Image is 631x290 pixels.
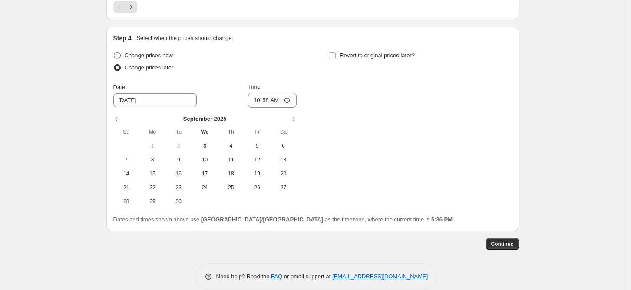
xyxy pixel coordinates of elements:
[274,156,293,163] span: 13
[143,142,162,149] span: 1
[117,156,136,163] span: 7
[218,181,244,194] button: Thursday September 25 2025
[113,93,197,107] input: 9/2/2025
[286,113,298,125] button: Show next month, October 2025
[271,273,282,280] a: FAQ
[192,181,218,194] button: Wednesday September 24 2025
[192,167,218,181] button: Wednesday September 17 2025
[192,125,218,139] th: Wednesday
[165,139,192,153] button: Tuesday September 2 2025
[169,156,188,163] span: 9
[143,129,162,135] span: Mo
[248,184,267,191] span: 26
[113,194,139,208] button: Sunday September 28 2025
[136,34,231,43] p: Select when the prices should change
[165,194,192,208] button: Tuesday September 30 2025
[218,125,244,139] th: Thursday
[117,170,136,177] span: 14
[216,273,271,280] span: Need help? Read the
[117,198,136,205] span: 28
[139,194,165,208] button: Monday September 29 2025
[165,153,192,167] button: Tuesday September 9 2025
[244,181,270,194] button: Friday September 26 2025
[125,64,174,71] span: Change prices later
[143,184,162,191] span: 22
[113,125,139,139] th: Sunday
[195,156,214,163] span: 10
[165,125,192,139] th: Tuesday
[218,153,244,167] button: Thursday September 11 2025
[221,142,241,149] span: 4
[169,129,188,135] span: Tu
[117,184,136,191] span: 21
[113,167,139,181] button: Sunday September 14 2025
[244,153,270,167] button: Friday September 12 2025
[274,129,293,135] span: Sa
[221,170,241,177] span: 18
[139,125,165,139] th: Monday
[221,129,241,135] span: Th
[244,139,270,153] button: Friday September 5 2025
[248,156,267,163] span: 12
[201,216,323,223] b: [GEOGRAPHIC_DATA]/[GEOGRAPHIC_DATA]
[248,142,267,149] span: 5
[332,273,428,280] a: [EMAIL_ADDRESS][DOMAIN_NAME]
[274,184,293,191] span: 27
[248,83,260,90] span: Time
[274,142,293,149] span: 6
[270,153,296,167] button: Saturday September 13 2025
[113,153,139,167] button: Sunday September 7 2025
[139,181,165,194] button: Monday September 22 2025
[112,113,124,125] button: Show previous month, August 2025
[169,142,188,149] span: 2
[244,167,270,181] button: Friday September 19 2025
[192,153,218,167] button: Wednesday September 10 2025
[274,170,293,177] span: 20
[169,198,188,205] span: 30
[282,273,332,280] span: or email support at
[218,167,244,181] button: Thursday September 18 2025
[340,52,415,59] span: Revert to original prices later?
[248,93,297,108] input: 12:00
[143,170,162,177] span: 15
[248,170,267,177] span: 19
[143,156,162,163] span: 8
[244,125,270,139] th: Friday
[113,34,133,43] h2: Step 4.
[195,129,214,135] span: We
[113,84,125,90] span: Date
[125,1,137,13] button: Next
[139,139,165,153] button: Monday September 1 2025
[195,142,214,149] span: 3
[491,241,514,247] span: Continue
[195,170,214,177] span: 17
[195,184,214,191] span: 24
[218,139,244,153] button: Thursday September 4 2025
[113,1,137,13] nav: Pagination
[139,167,165,181] button: Monday September 15 2025
[270,181,296,194] button: Saturday September 27 2025
[221,184,241,191] span: 25
[165,167,192,181] button: Tuesday September 16 2025
[143,198,162,205] span: 29
[125,52,173,59] span: Change prices now
[270,167,296,181] button: Saturday September 20 2025
[169,184,188,191] span: 23
[113,181,139,194] button: Sunday September 21 2025
[270,125,296,139] th: Saturday
[221,156,241,163] span: 11
[169,170,188,177] span: 16
[192,139,218,153] button: Today Wednesday September 3 2025
[486,238,519,250] button: Continue
[431,216,453,223] b: 5:36 PM
[270,139,296,153] button: Saturday September 6 2025
[113,216,453,223] span: Dates and times shown above use as the timezone, where the current time is
[248,129,267,135] span: Fr
[117,129,136,135] span: Su
[139,153,165,167] button: Monday September 8 2025
[165,181,192,194] button: Tuesday September 23 2025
